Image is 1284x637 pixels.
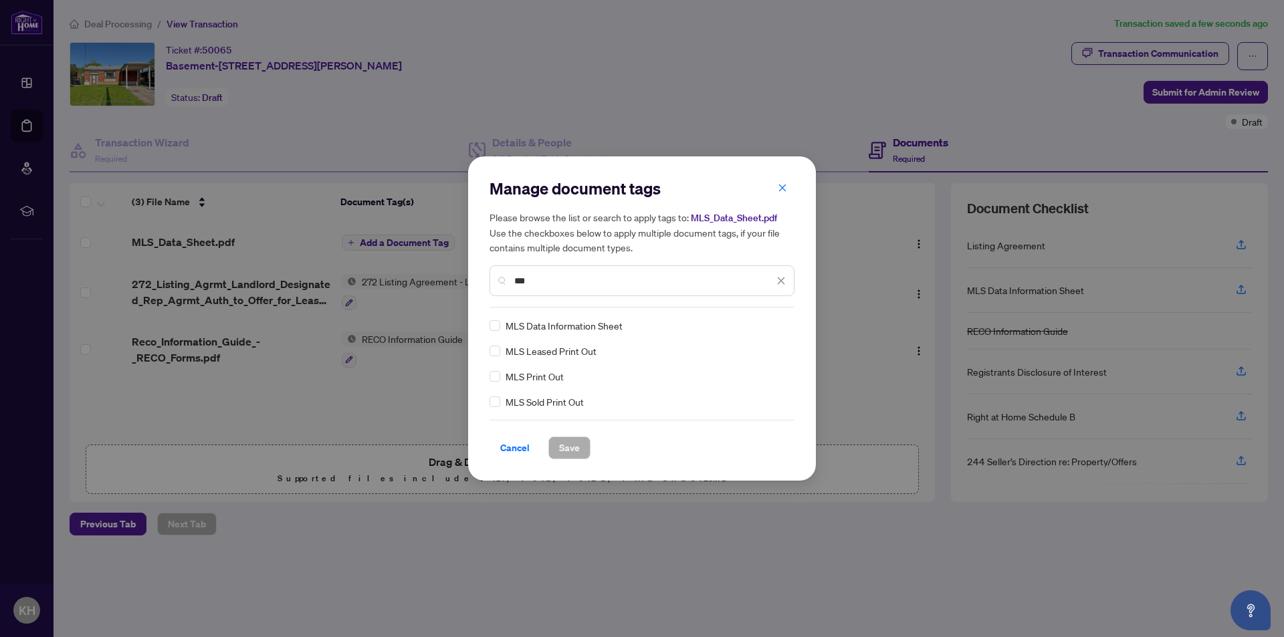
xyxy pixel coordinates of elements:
[691,212,777,224] span: MLS_Data_Sheet.pdf
[500,437,530,459] span: Cancel
[490,210,794,255] h5: Please browse the list or search to apply tags to: Use the checkboxes below to apply multiple doc...
[490,436,540,459] button: Cancel
[506,369,564,384] span: MLS Print Out
[506,394,584,409] span: MLS Sold Print Out
[490,178,794,199] h2: Manage document tags
[1230,590,1271,630] button: Open asap
[776,276,786,285] span: close
[548,436,591,459] button: Save
[506,318,623,333] span: MLS Data Information Sheet
[778,183,787,193] span: close
[506,344,597,358] span: MLS Leased Print Out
